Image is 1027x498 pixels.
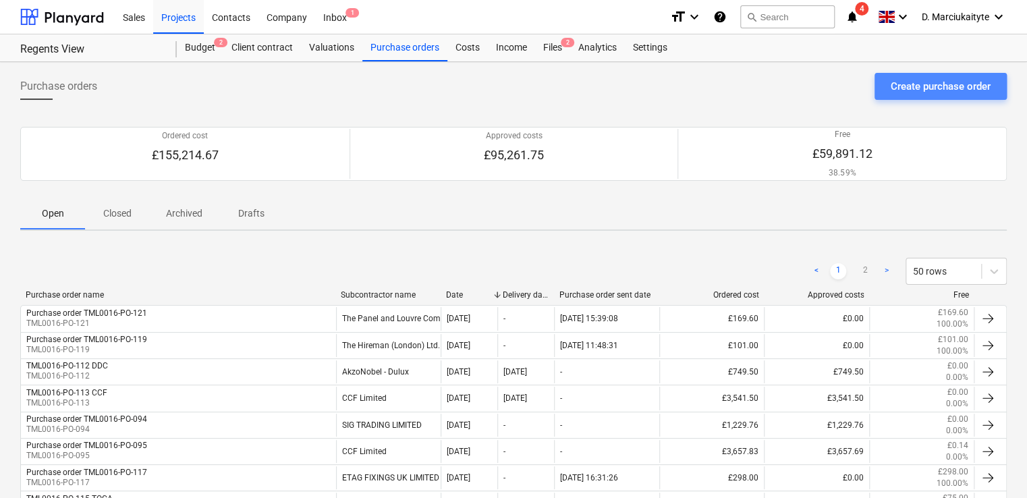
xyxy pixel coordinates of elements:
div: £749.50 [764,360,869,383]
p: TML0016-PO-113 [26,397,107,409]
div: - [503,473,505,482]
span: Purchase orders [20,78,97,94]
span: D. Marciukaityte [922,11,989,22]
div: Budget [177,34,223,61]
p: Approved costs [484,130,544,142]
i: keyboard_arrow_down [895,9,911,25]
div: - [560,420,562,430]
i: Knowledge base [713,9,727,25]
a: Costs [447,34,488,61]
div: £0.00 [764,466,869,489]
div: £101.00 [659,334,765,357]
div: Create purchase order [891,78,991,95]
div: £3,657.83 [659,440,765,463]
div: Purchase order sent date [559,290,654,300]
p: £95,261.75 [484,147,544,163]
div: £1,229.76 [764,414,869,437]
p: Drafts [235,206,267,221]
a: Valuations [301,34,362,61]
div: £298.00 [659,466,765,489]
div: [DATE] [447,473,470,482]
p: TML0016-PO-112 [26,370,108,382]
div: [DATE] 11:48:31 [560,341,618,350]
p: 0.00% [946,372,968,383]
p: TML0016-PO-121 [26,318,147,329]
a: Purchase orders [362,34,447,61]
div: £1,229.76 [659,414,765,437]
div: £169.60 [659,307,765,330]
div: Purchase order TML0016-PO-121 [26,308,147,318]
p: Archived [166,206,202,221]
a: Page 2 [857,263,873,279]
p: £169.60 [938,307,968,319]
div: Date [446,290,492,300]
div: TML0016-PO-113 CCF [26,388,107,397]
p: TML0016-PO-119 [26,344,147,356]
div: [DATE] [447,447,470,456]
div: - [503,314,505,323]
div: - [503,341,505,350]
a: Next page [879,263,895,279]
p: £0.00 [947,360,968,372]
span: 4 [855,2,868,16]
span: 2 [214,38,227,47]
div: [DATE] [447,393,470,403]
div: The Panel and Louvre Company Ltd t/a Palco Specialist Building Products [336,307,441,330]
div: - [560,367,562,377]
a: Files2 [535,34,570,61]
div: Delivery date [503,290,549,300]
div: Free [875,290,969,300]
i: format_size [670,9,686,25]
p: £155,214.67 [152,147,219,163]
a: Settings [625,34,675,61]
div: Regents View [20,43,161,57]
p: £0.00 [947,414,968,425]
div: £0.00 [764,334,869,357]
p: 0.00% [946,451,968,463]
i: keyboard_arrow_down [686,9,702,25]
div: AkzoNobel - Dulux [336,360,441,383]
p: Open [36,206,69,221]
div: Subcontractor name [341,290,435,300]
i: notifications [845,9,859,25]
div: [DATE] [447,367,470,377]
div: Purchase order name [26,290,330,300]
div: £3,657.69 [764,440,869,463]
p: TML0016-PO-095 [26,450,147,462]
div: [DATE] [447,420,470,430]
div: The Hireman (London) Ltd. [336,334,441,357]
a: Page 1 is your current page [830,263,846,279]
p: £101.00 [938,334,968,345]
p: Free [812,129,872,140]
div: - [503,447,505,456]
div: CCF Limited [336,440,441,463]
span: 1 [345,8,359,18]
div: - [503,420,505,430]
div: £3,541.50 [764,387,869,410]
a: Client contract [223,34,301,61]
div: Approved costs [770,290,864,300]
a: Previous page [808,263,825,279]
a: Analytics [570,34,625,61]
div: TML0016-PO-112 DDC [26,361,108,370]
p: £0.00 [947,387,968,398]
p: £298.00 [938,466,968,478]
div: [DATE] 15:39:08 [560,314,618,323]
div: - [560,447,562,456]
div: Income [488,34,535,61]
p: £59,891.12 [812,146,872,162]
p: 0.00% [946,425,968,437]
iframe: Chat Widget [960,433,1027,498]
div: - [560,393,562,403]
div: Ordered cost [665,290,759,300]
p: TML0016-PO-117 [26,477,147,489]
button: Create purchase order [875,73,1007,100]
p: £0.14 [947,440,968,451]
p: 38.59% [812,167,872,179]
